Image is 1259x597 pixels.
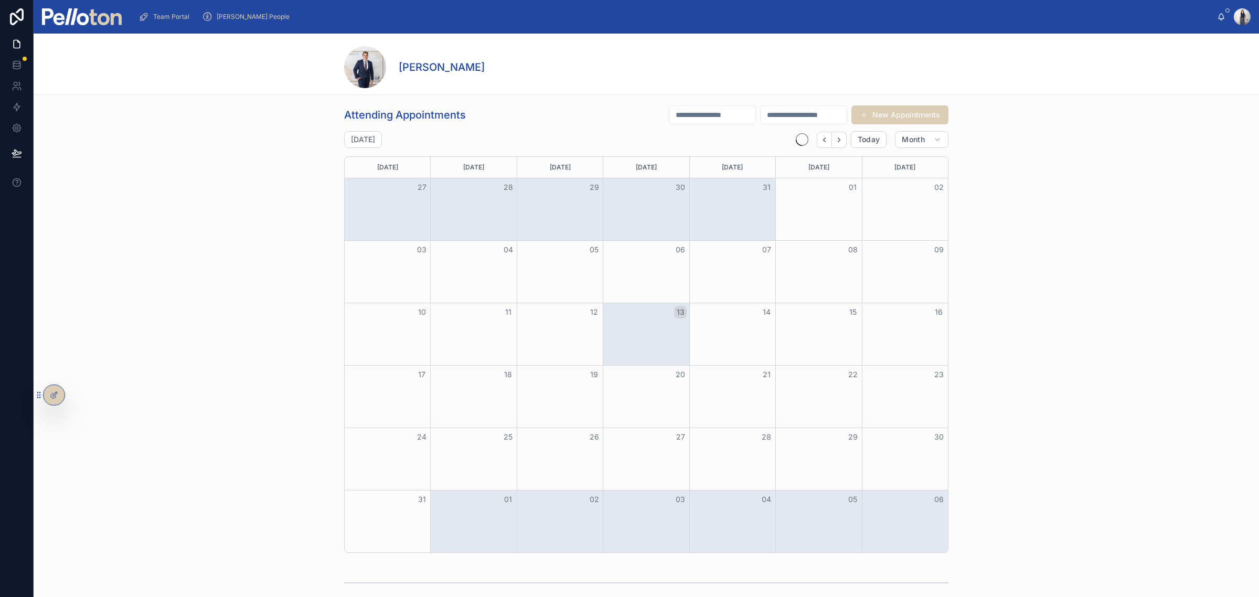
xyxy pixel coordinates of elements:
button: 30 [674,181,687,194]
button: New Appointments [851,105,948,124]
button: 24 [415,431,428,443]
div: [DATE] [519,157,601,178]
a: [PERSON_NAME] People [199,7,297,26]
button: 29 [847,431,859,443]
button: 28 [760,431,773,443]
button: 16 [933,306,945,318]
button: 03 [674,493,687,506]
button: 19 [588,368,601,381]
span: Today [858,135,880,144]
button: 23 [933,368,945,381]
button: 06 [933,493,945,506]
button: Month [895,131,948,148]
div: [DATE] [864,157,946,178]
button: 05 [847,493,859,506]
button: 12 [588,306,601,318]
div: [DATE] [605,157,687,178]
button: 05 [588,243,601,256]
h2: [DATE] [351,134,375,145]
button: 10 [415,306,428,318]
button: Back [817,132,832,148]
h1: Attending Appointments [344,108,466,122]
div: [DATE] [432,157,515,178]
button: 26 [588,431,601,443]
div: [DATE] [346,157,429,178]
button: 29 [588,181,601,194]
button: Next [832,132,847,148]
button: 14 [760,306,773,318]
button: 31 [760,181,773,194]
button: 09 [933,243,945,256]
button: 15 [847,306,859,318]
button: 21 [760,368,773,381]
button: 17 [415,368,428,381]
button: 01 [847,181,859,194]
span: Team Portal [153,13,189,21]
button: 13 [674,306,687,318]
button: 20 [674,368,687,381]
button: 18 [502,368,515,381]
button: 30 [933,431,945,443]
button: 04 [502,243,515,256]
img: App logo [42,8,122,25]
button: 27 [674,431,687,443]
span: Month [902,135,925,144]
button: 03 [415,243,428,256]
button: 08 [847,243,859,256]
button: 11 [502,306,515,318]
button: 01 [502,493,515,506]
div: scrollable content [130,5,1217,28]
button: 27 [415,181,428,194]
button: 02 [933,181,945,194]
button: 06 [674,243,687,256]
h1: [PERSON_NAME] [399,60,485,74]
div: [DATE] [691,157,774,178]
span: [PERSON_NAME] People [217,13,290,21]
div: Month View [344,156,948,553]
div: [DATE] [777,157,860,178]
button: Today [851,131,887,148]
button: 31 [415,493,428,506]
button: 04 [760,493,773,506]
a: Team Portal [135,7,197,26]
button: 07 [760,243,773,256]
button: 02 [588,493,601,506]
button: 25 [502,431,515,443]
button: 22 [847,368,859,381]
button: 28 [502,181,515,194]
